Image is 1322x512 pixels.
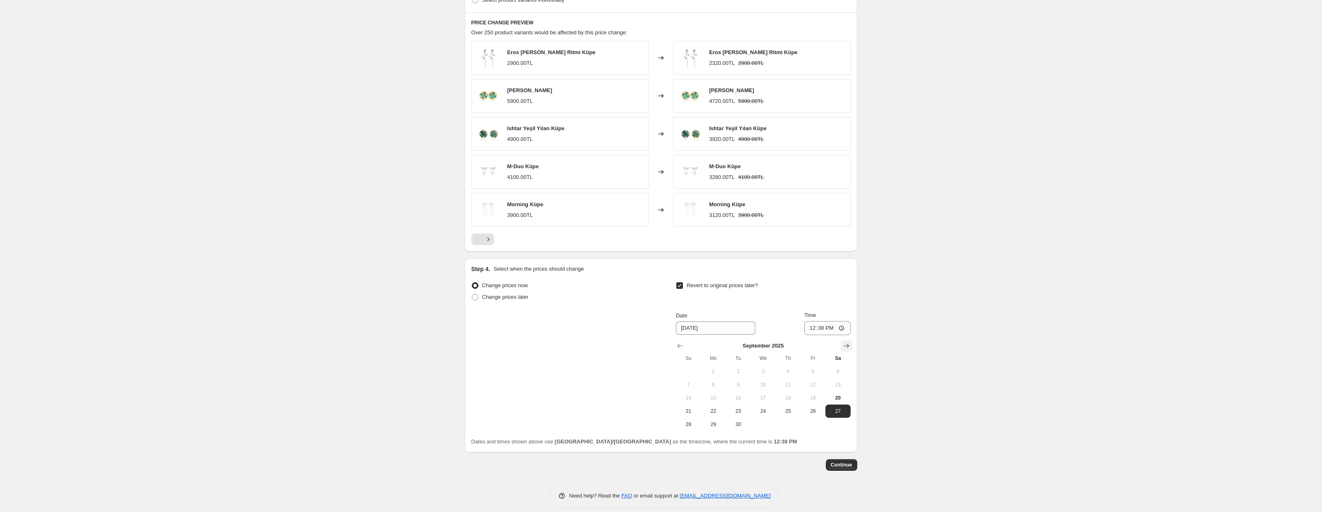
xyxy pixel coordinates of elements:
span: Eros [PERSON_NAME] Ritmi Küpe [507,49,596,55]
span: 24 [754,408,772,414]
span: 30 [729,421,747,428]
span: 16 [729,395,747,401]
span: Th [779,355,797,362]
th: Monday [701,352,726,365]
img: DSCF8387copy_80x.jpg [678,83,703,108]
input: 12:00 [804,321,851,335]
button: Show next month, October 2025 [841,340,852,352]
button: Sunday September 21 2025 [676,405,701,418]
th: Thursday [775,352,800,365]
div: 2320.00TL [709,59,735,67]
img: M-Duo_80x.jpg [678,160,703,184]
strike: 3900.00TL [738,211,764,219]
button: Today Saturday September 20 2025 [825,391,850,405]
div: 3280.00TL [709,173,735,181]
span: Ishtar Yeşil Yılan Küpe [507,125,565,131]
button: Wednesday September 17 2025 [751,391,775,405]
span: 1 [704,368,723,375]
span: 13 [829,381,847,388]
span: Morning Küpe [709,201,745,207]
button: Sunday September 7 2025 [676,378,701,391]
button: Sunday September 14 2025 [676,391,701,405]
th: Wednesday [751,352,775,365]
b: 12:38 PM [774,438,797,445]
button: Tuesday September 16 2025 [726,391,751,405]
p: Select when the prices should change [493,265,584,273]
span: 3 [754,368,772,375]
button: Friday September 19 2025 [801,391,825,405]
img: ishtar_yilan_yesil_photo2_80x.jpg [476,121,501,146]
img: Morning_Kupe_80x.jpg [476,198,501,222]
span: Mo [704,355,723,362]
span: 8 [704,381,723,388]
img: ishtar_yilan_yesil_photo2_80x.jpg [678,121,703,146]
button: Monday September 8 2025 [701,378,726,391]
span: [PERSON_NAME] [709,87,754,93]
span: 21 [679,408,697,414]
span: 14 [679,395,697,401]
span: 17 [754,395,772,401]
span: Over 250 product variants would be affected by this price change: [471,29,628,36]
span: 6 [829,368,847,375]
strike: 4900.00TL [738,135,764,143]
span: 7 [679,381,697,388]
button: Friday September 5 2025 [801,365,825,378]
button: Thursday September 11 2025 [775,378,800,391]
span: or email support at [632,493,680,499]
span: 23 [729,408,747,414]
button: Tuesday September 9 2025 [726,378,751,391]
button: Tuesday September 23 2025 [726,405,751,418]
span: 4 [779,368,797,375]
div: 4900.00TL [507,135,533,143]
button: Thursday September 18 2025 [775,391,800,405]
span: 12 [804,381,822,388]
button: Tuesday September 2 2025 [726,365,751,378]
strike: 5900.00TL [738,97,764,105]
th: Sunday [676,352,701,365]
th: Saturday [825,352,850,365]
button: Next [483,233,494,245]
h6: PRICE CHANGE PREVIEW [471,19,851,26]
span: 11 [779,381,797,388]
button: Wednesday September 24 2025 [751,405,775,418]
button: Show previous month, August 2025 [674,340,686,352]
button: Monday September 1 2025 [701,365,726,378]
span: [PERSON_NAME] [507,87,552,93]
button: Saturday September 13 2025 [825,378,850,391]
span: 28 [679,421,697,428]
span: Revert to original prices later? [687,282,758,288]
b: [GEOGRAPHIC_DATA]/[GEOGRAPHIC_DATA] [555,438,671,445]
span: 9 [729,381,747,388]
button: Saturday September 27 2025 [825,405,850,418]
button: Monday September 29 2025 [701,418,726,431]
button: Thursday September 4 2025 [775,365,800,378]
button: Saturday September 6 2025 [825,365,850,378]
div: 3900.00TL [507,211,533,219]
span: 19 [804,395,822,401]
span: 20 [829,395,847,401]
span: Dates and times shown above use as the timezone, where the current time is [471,438,797,445]
span: 22 [704,408,723,414]
span: 2 [729,368,747,375]
button: Friday September 26 2025 [801,405,825,418]
button: Thursday September 25 2025 [775,405,800,418]
span: 10 [754,381,772,388]
span: 26 [804,408,822,414]
button: Wednesday September 10 2025 [751,378,775,391]
span: Continue [831,462,852,468]
button: Continue [826,459,857,471]
span: 18 [779,395,797,401]
span: Need help? Read the [569,493,622,499]
button: Monday September 22 2025 [701,405,726,418]
span: Change prices later [482,294,529,300]
span: Fr [804,355,822,362]
span: Change prices now [482,282,528,288]
span: 25 [779,408,797,414]
img: M-Duo_80x.jpg [476,160,501,184]
span: Time [804,312,816,318]
th: Friday [801,352,825,365]
button: Tuesday September 30 2025 [726,418,751,431]
button: Sunday September 28 2025 [676,418,701,431]
span: Morning Küpe [507,201,543,207]
div: 4720.00TL [709,97,735,105]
